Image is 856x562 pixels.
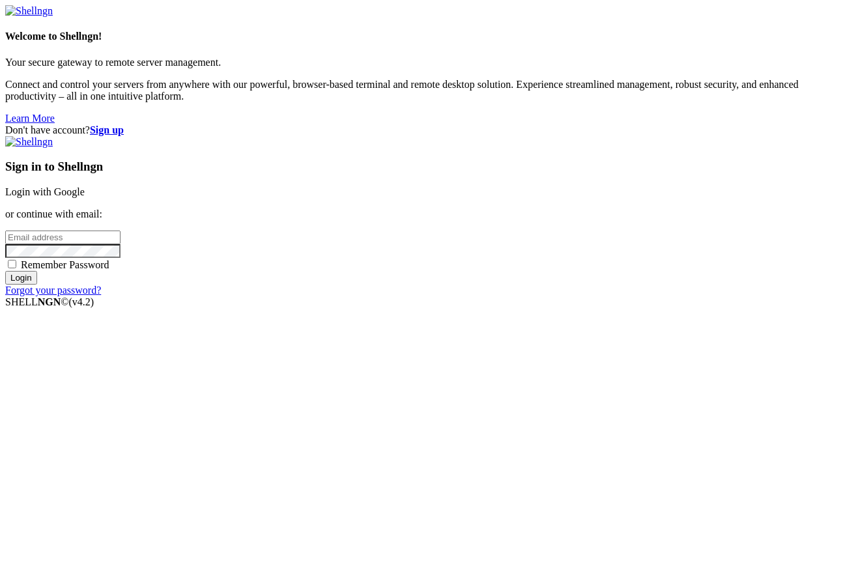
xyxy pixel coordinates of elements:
[90,124,124,135] a: Sign up
[5,5,53,17] img: Shellngn
[21,259,109,270] span: Remember Password
[69,296,94,307] span: 4.2.0
[5,160,851,174] h3: Sign in to Shellngn
[5,271,37,285] input: Login
[5,296,94,307] span: SHELL ©
[5,285,101,296] a: Forgot your password?
[5,231,121,244] input: Email address
[5,208,851,220] p: or continue with email:
[5,57,851,68] p: Your secure gateway to remote server management.
[5,31,851,42] h4: Welcome to Shellngn!
[8,260,16,268] input: Remember Password
[5,79,851,102] p: Connect and control your servers from anywhere with our powerful, browser-based terminal and remo...
[5,124,851,136] div: Don't have account?
[38,296,61,307] b: NGN
[5,136,53,148] img: Shellngn
[5,186,85,197] a: Login with Google
[5,113,55,124] a: Learn More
